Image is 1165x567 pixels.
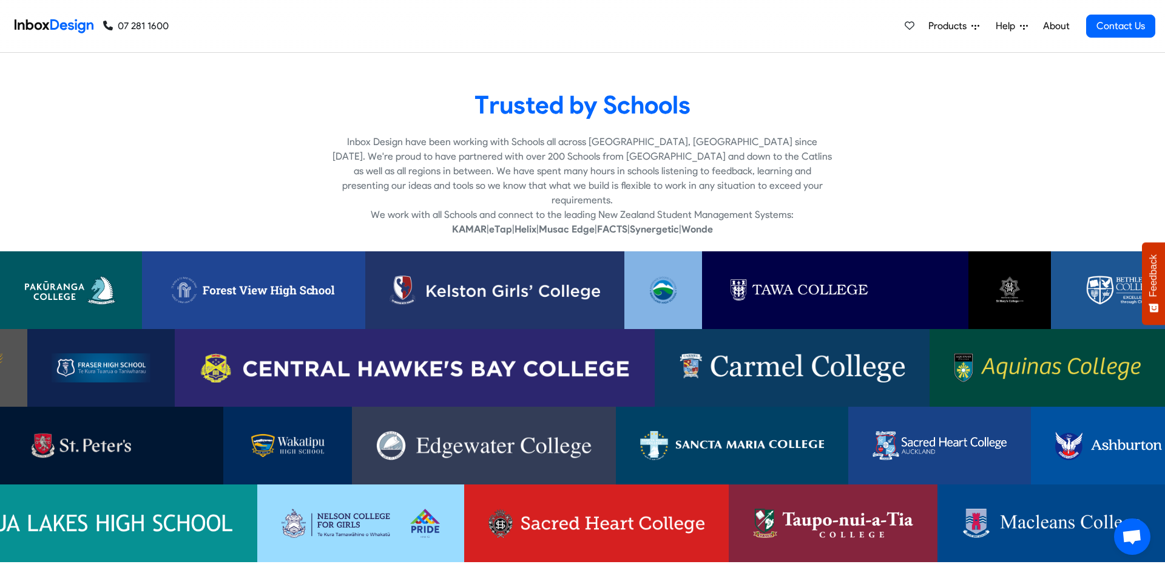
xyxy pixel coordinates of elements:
span: Help [996,19,1020,33]
strong: Wonde [681,223,713,235]
img: Nelson College For Girls [282,509,440,538]
p: We work with all Schools and connect to the leading New Zealand Student Management Systems: [333,208,832,222]
img: Fraser High School [52,353,150,382]
img: Macleans College [962,509,1141,538]
p: | | | | | | [333,222,832,237]
a: Products [924,14,984,38]
a: About [1039,14,1073,38]
a: Help [991,14,1033,38]
img: Carmel College [679,353,905,382]
strong: Helix [515,223,536,235]
img: St Mary’s College (Wellington) [993,276,1027,305]
img: Pakuranga College [24,276,118,305]
strong: eTap [489,223,512,235]
img: Kelston Girls’ College [390,276,600,305]
heading: Trusted by Schools [203,89,962,120]
span: Feedback [1148,254,1159,297]
a: Contact Us [1086,15,1155,38]
strong: FACTS [597,223,627,235]
img: Bethlehem College [1075,276,1159,305]
img: Tawa College [726,276,944,305]
img: Sacred Heart College (Auckland) [873,431,1007,460]
strong: Synergetic [630,223,679,235]
strong: KAMAR [452,223,487,235]
img: St Peter’s School (Cambridge) [24,431,199,460]
span: Products [928,19,971,33]
img: Aquinas College [954,353,1141,382]
img: Sancta Maria College [640,431,823,460]
a: Open chat [1114,518,1150,555]
button: Feedback - Show survey [1142,242,1165,325]
img: Westland High School [649,276,678,305]
img: Wakatipu High School [248,431,328,460]
img: Central Hawkes Bay College [199,353,630,382]
img: Edgewater College [376,431,592,460]
strong: Musac Edge [539,223,595,235]
img: Forest View High School [166,276,341,305]
img: Taupo-nui-a-Tia College [753,509,913,538]
a: 07 281 1600 [103,19,169,33]
img: Sacred Heart College (Lower Hutt) [488,509,704,538]
p: Inbox Design have been working with Schools all across [GEOGRAPHIC_DATA], [GEOGRAPHIC_DATA] since... [333,135,832,208]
